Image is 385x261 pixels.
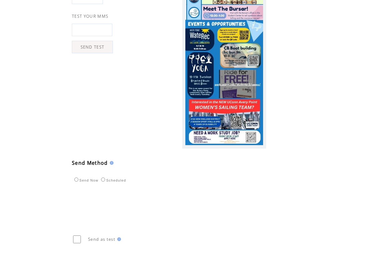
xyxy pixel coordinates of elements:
[72,41,113,53] a: SEND TEST
[100,178,126,182] label: Scheduled
[72,13,108,19] span: TEST YOUR MMS
[88,236,115,242] span: Send as test
[101,178,105,182] input: Scheduled
[108,161,114,165] img: help.gif
[72,159,108,166] span: Send Method
[115,237,121,241] img: help.gif
[74,178,78,182] input: Send Now
[73,178,98,182] label: Send Now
